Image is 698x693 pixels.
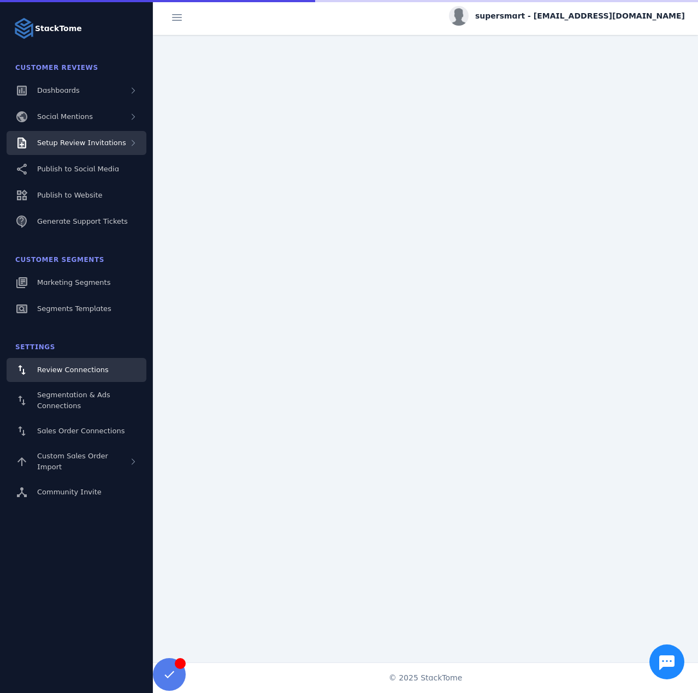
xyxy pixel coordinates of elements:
span: Customer Segments [15,256,104,264]
span: Marketing Segments [37,278,110,286]
span: supersmart - [EMAIL_ADDRESS][DOMAIN_NAME] [475,10,685,22]
a: Review Connections [7,358,146,382]
a: Publish to Social Media [7,157,146,181]
span: Segmentation & Ads Connections [37,391,110,410]
a: Community Invite [7,480,146,504]
a: Marketing Segments [7,271,146,295]
span: Community Invite [37,488,102,496]
span: © 2025 StackTome [389,672,463,684]
span: Dashboards [37,86,80,94]
span: Segments Templates [37,304,111,313]
img: Logo image [13,17,35,39]
strong: StackTome [35,23,82,34]
span: Generate Support Tickets [37,217,128,225]
span: Customer Reviews [15,64,98,71]
span: Custom Sales Order Import [37,452,108,471]
a: Segmentation & Ads Connections [7,384,146,417]
a: Sales Order Connections [7,419,146,443]
span: Publish to Website [37,191,102,199]
a: Publish to Website [7,183,146,207]
span: Publish to Social Media [37,165,119,173]
span: Social Mentions [37,112,93,121]
img: profile.jpg [449,6,469,26]
a: Segments Templates [7,297,146,321]
span: Review Connections [37,366,109,374]
span: Sales Order Connections [37,427,125,435]
button: supersmart - [EMAIL_ADDRESS][DOMAIN_NAME] [449,6,685,26]
span: Setup Review Invitations [37,139,126,147]
a: Generate Support Tickets [7,210,146,234]
span: Settings [15,343,55,351]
